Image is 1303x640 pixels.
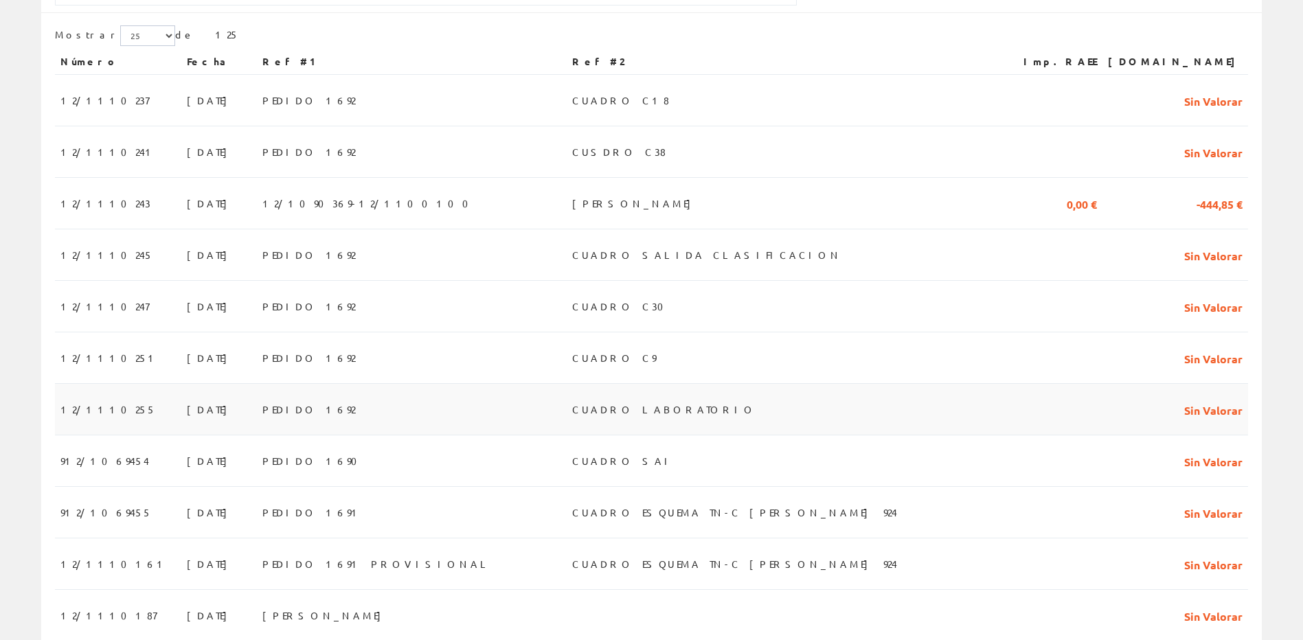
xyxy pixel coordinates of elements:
[187,449,234,472] span: [DATE]
[1184,140,1243,163] span: Sin Valorar
[60,243,153,266] span: 12/1110245
[262,398,355,421] span: PEDIDO 1692
[60,89,149,112] span: 12/1110237
[60,501,152,524] span: 912/1069455
[1197,192,1243,215] span: -444,85 €
[60,604,157,627] span: 12/1110187
[187,552,234,575] span: [DATE]
[262,243,355,266] span: PEDIDO 1692
[262,449,365,472] span: PEDIDO 1690
[262,346,355,369] span: PEDIDO 1692
[60,449,149,472] span: 912/1069454
[187,140,234,163] span: [DATE]
[187,243,234,266] span: [DATE]
[262,89,355,112] span: PEDIDO 1692
[572,140,666,163] span: CUSDRO C38
[60,140,157,163] span: 12/1110241
[187,398,234,421] span: [DATE]
[572,449,674,472] span: CUADRO SAI
[999,49,1102,74] th: Imp.RAEE
[262,295,355,318] span: PEDIDO 1692
[572,501,897,524] span: CUADRO ESQUEMA TN-C [PERSON_NAME] 924
[55,25,1248,49] div: de 125
[1067,192,1097,215] span: 0,00 €
[257,49,567,74] th: Ref #1
[1184,89,1243,112] span: Sin Valorar
[187,89,234,112] span: [DATE]
[572,243,841,266] span: CUADRO SALIDA CLASIFICACION
[262,501,363,524] span: PEDIDO 1691
[262,192,477,215] span: 12/1090369-12/1100100
[1184,552,1243,575] span: Sin Valorar
[572,552,897,575] span: CUADRO ESQUEMA TN-C [PERSON_NAME] 924
[60,192,150,215] span: 12/1110243
[60,295,149,318] span: 12/1110247
[1184,398,1243,421] span: Sin Valorar
[572,398,756,421] span: CUADRO LABORATORIO
[60,398,156,421] span: 12/1110255
[1184,295,1243,318] span: Sin Valorar
[60,346,159,369] span: 12/1110251
[572,295,672,318] span: CUADRO C30
[1184,243,1243,266] span: Sin Valorar
[181,49,257,74] th: Fecha
[572,89,669,112] span: CUADRO C18
[120,25,175,46] select: Mostrar
[572,346,656,369] span: CUADRO C9
[187,295,234,318] span: [DATE]
[1102,49,1248,74] th: [DOMAIN_NAME]
[60,552,168,575] span: 12/1110161
[572,192,698,215] span: [PERSON_NAME]
[262,604,388,627] span: [PERSON_NAME]
[55,49,181,74] th: Número
[1184,346,1243,369] span: Sin Valorar
[187,346,234,369] span: [DATE]
[55,25,175,46] label: Mostrar
[262,552,492,575] span: PEDIDO 1691 PROVISIONAL
[1184,604,1243,627] span: Sin Valorar
[262,140,355,163] span: PEDIDO 1692
[1184,501,1243,524] span: Sin Valorar
[187,604,234,627] span: [DATE]
[187,501,234,524] span: [DATE]
[567,49,999,74] th: Ref #2
[187,192,234,215] span: [DATE]
[1184,449,1243,472] span: Sin Valorar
